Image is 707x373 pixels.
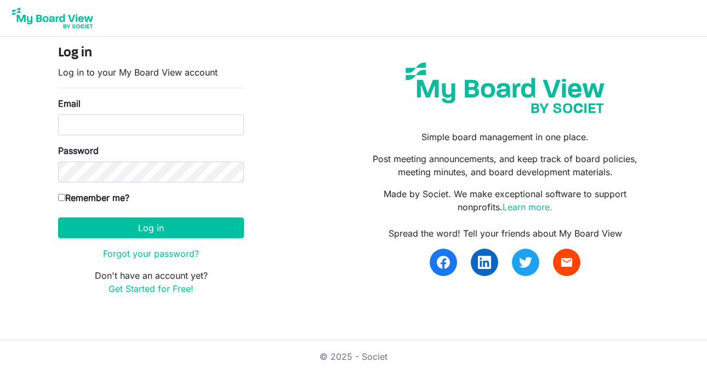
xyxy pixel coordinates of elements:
a: email [553,249,580,276]
p: Log in to your My Board View account [58,66,244,79]
a: Get Started for Free! [109,283,193,294]
img: twitter.svg [519,256,532,269]
button: Log in [58,217,244,238]
p: Simple board management in one place. [362,130,649,144]
img: My Board View Logo [9,4,96,32]
span: email [560,256,573,269]
a: © 2025 - Societ [320,351,387,362]
label: Remember me? [58,191,129,204]
h4: Log in [58,45,244,61]
p: Post meeting announcements, and keep track of board policies, meeting minutes, and board developm... [362,152,649,179]
img: facebook.svg [437,256,450,269]
p: Don't have an account yet? [58,269,244,295]
label: Email [58,97,81,110]
div: Spread the word! Tell your friends about My Board View [362,227,649,240]
label: Password [58,144,99,157]
a: Forgot your password? [103,248,199,259]
a: Learn more. [503,202,552,213]
input: Remember me? [58,194,65,201]
p: Made by Societ. We make exceptional software to support nonprofits. [362,187,649,214]
img: linkedin.svg [478,256,491,269]
img: my-board-view-societ.svg [397,54,613,122]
